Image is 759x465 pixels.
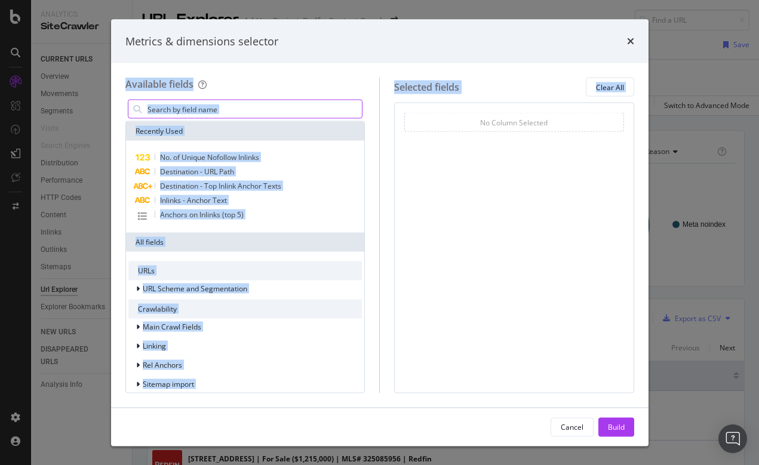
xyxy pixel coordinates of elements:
[627,33,634,49] div: times
[551,417,594,436] button: Cancel
[143,284,247,294] span: URL Scheme and Segmentation
[143,379,194,389] span: Sitemap import
[586,78,634,97] button: Clear All
[160,181,281,191] span: Destination - Top Inlink Anchor Texts
[143,341,166,351] span: Linking
[480,117,548,127] div: No Column Selected
[160,167,234,177] span: Destination - URL Path
[125,33,278,49] div: Metrics & dimensions selector
[125,78,193,91] div: Available fields
[598,417,634,436] button: Build
[126,122,365,141] div: Recently Used
[128,261,362,281] div: URLs
[718,424,747,453] div: Open Intercom Messenger
[596,82,624,92] div: Clear All
[128,300,362,319] div: Crawlability
[394,80,459,94] div: Selected fields
[160,152,259,162] span: No. of Unique Nofollow Inlinks
[608,421,625,432] div: Build
[561,421,583,432] div: Cancel
[111,19,649,446] div: modal
[160,195,227,205] span: Inlinks - Anchor Text
[146,100,362,118] input: Search by field name
[143,360,182,370] span: Rel Anchors
[143,322,201,332] span: Main Crawl Fields
[126,233,365,252] div: All fields
[160,210,244,220] span: Anchors on Inlinks (top 5)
